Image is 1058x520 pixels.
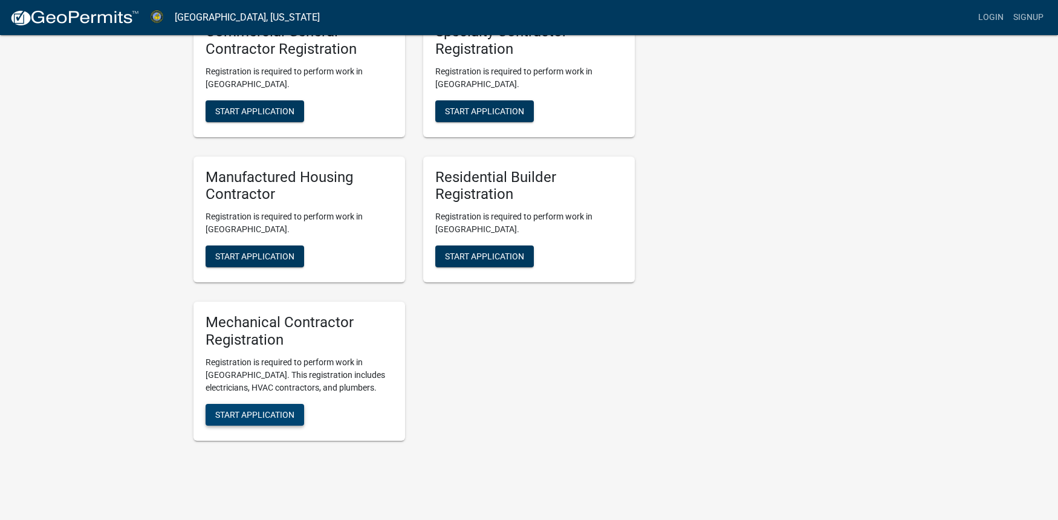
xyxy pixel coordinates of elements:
[445,106,524,115] span: Start Application
[206,314,393,349] h5: Mechanical Contractor Registration
[445,252,524,261] span: Start Application
[435,100,534,122] button: Start Application
[215,252,294,261] span: Start Application
[175,7,320,28] a: [GEOGRAPHIC_DATA], [US_STATE]
[215,106,294,115] span: Start Application
[973,6,1008,29] a: Login
[206,245,304,267] button: Start Application
[149,9,165,25] img: Abbeville County, South Carolina
[206,65,393,91] p: Registration is required to perform work in [GEOGRAPHIC_DATA].
[435,210,623,236] p: Registration is required to perform work in [GEOGRAPHIC_DATA].
[206,356,393,394] p: Registration is required to perform work in [GEOGRAPHIC_DATA]. This registration includes electri...
[206,169,393,204] h5: Manufactured Housing Contractor
[206,210,393,236] p: Registration is required to perform work in [GEOGRAPHIC_DATA].
[435,169,623,204] h5: Residential Builder Registration
[206,100,304,122] button: Start Application
[215,409,294,419] span: Start Application
[435,65,623,91] p: Registration is required to perform work in [GEOGRAPHIC_DATA].
[206,23,393,58] h5: Commercial General Contractor Registration
[435,23,623,58] h5: Specialty Contractor Registration
[206,404,304,426] button: Start Application
[1008,6,1048,29] a: Signup
[435,245,534,267] button: Start Application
